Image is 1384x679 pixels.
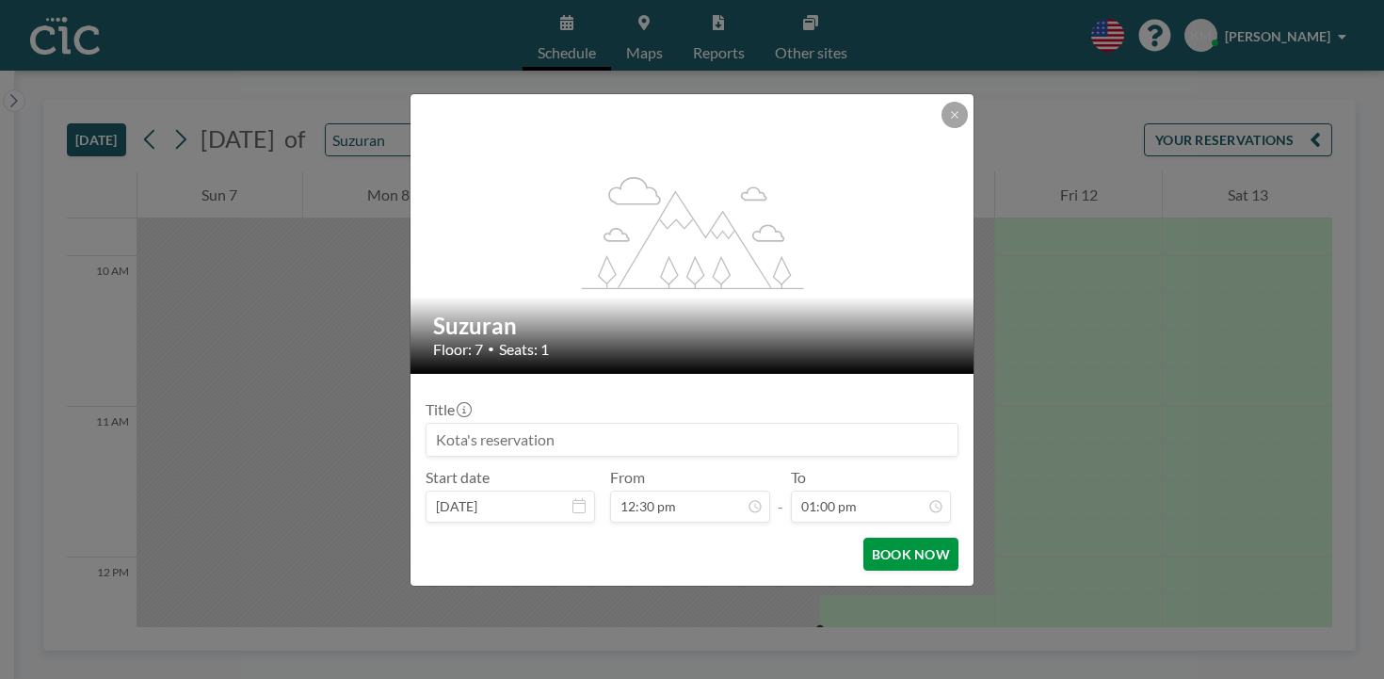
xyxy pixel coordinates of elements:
span: Floor: 7 [433,340,483,359]
label: To [791,468,806,487]
span: - [778,475,783,516]
span: Seats: 1 [499,340,549,359]
label: Title [426,400,470,419]
h2: Suzuran [433,312,953,340]
input: Kota's reservation [426,424,958,456]
label: From [610,468,645,487]
label: Start date [426,468,490,487]
g: flex-grow: 1.2; [582,175,804,288]
button: BOOK NOW [863,538,958,571]
span: • [488,342,494,356]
